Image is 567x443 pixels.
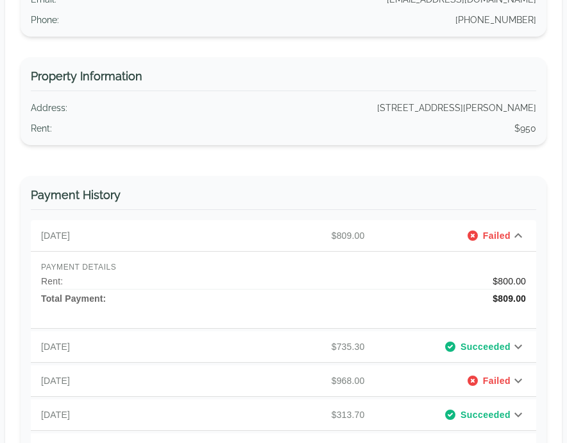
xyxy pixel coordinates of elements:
div: $950 [514,122,536,135]
p: $968.00 [205,374,369,387]
span: Succeeded [461,408,511,421]
span: Failed [483,374,511,387]
h3: Payment History [31,186,536,210]
p: $313.70 [205,408,369,421]
p: Rent : [41,275,63,288]
div: [DATE]$968.00Failed [31,365,536,396]
div: Address : [31,101,67,114]
p: $809.00 [205,229,369,242]
div: [DATE]$809.00Failed [31,251,536,328]
div: [DATE]$313.70Succeeded [31,399,536,430]
p: [DATE] [41,408,205,421]
p: $800.00 [493,275,526,288]
p: $809.00 [493,292,526,305]
p: [DATE] [41,374,205,387]
div: [STREET_ADDRESS][PERSON_NAME] [377,101,536,114]
div: [DATE]$809.00Failed [31,220,536,251]
div: Rent : [31,122,52,135]
div: Phone : [31,13,59,26]
div: [DATE]$735.30Succeeded [31,331,536,362]
p: [DATE] [41,229,205,242]
p: $735.30 [205,340,369,353]
p: Total Payment: [41,292,106,305]
p: [DATE] [41,340,205,353]
div: [PHONE_NUMBER] [455,13,536,26]
span: Failed [483,229,511,242]
span: Succeeded [461,340,511,353]
h3: Property Information [31,67,536,91]
span: PAYMENT DETAILS [41,262,526,272]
